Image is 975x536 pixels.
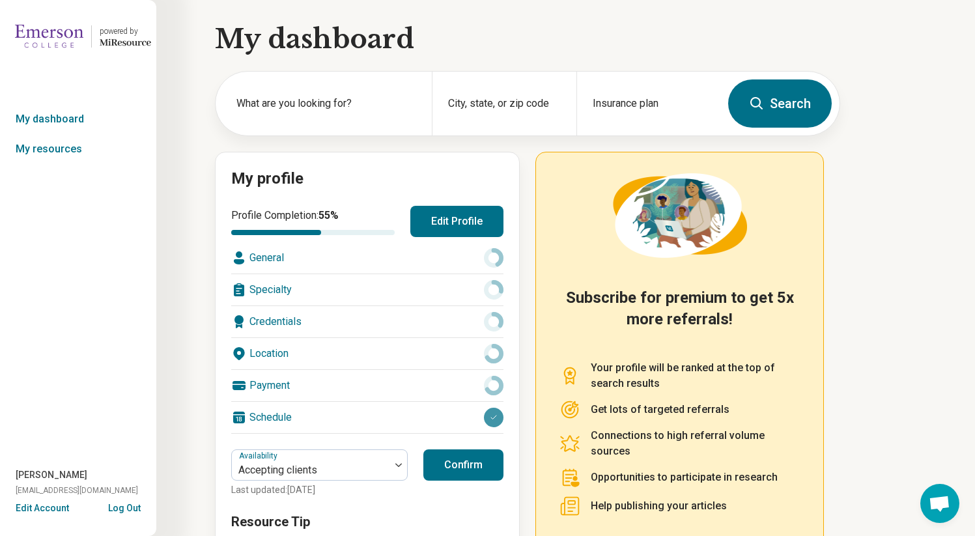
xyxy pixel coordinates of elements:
[231,402,503,433] div: Schedule
[591,402,729,417] p: Get lots of targeted referrals
[231,274,503,305] div: Specialty
[231,208,395,235] div: Profile Completion:
[239,451,280,460] label: Availability
[215,21,840,57] h1: My dashboard
[728,79,832,128] button: Search
[16,468,87,482] span: [PERSON_NAME]
[16,485,138,496] span: [EMAIL_ADDRESS][DOMAIN_NAME]
[591,428,800,459] p: Connections to high referral volume sources
[231,513,503,531] h3: Resource Tip
[920,484,959,523] div: Open chat
[108,501,141,512] button: Log Out
[16,501,69,515] button: Edit Account
[559,287,800,345] h2: Subscribe for premium to get 5x more referrals!
[100,25,151,37] div: powered by
[410,206,503,237] button: Edit Profile
[5,21,151,52] a: Emerson Collegepowered by
[231,370,503,401] div: Payment
[231,483,408,497] p: Last updated: [DATE]
[591,470,778,485] p: Opportunities to participate in research
[231,338,503,369] div: Location
[591,360,800,391] p: Your profile will be ranked at the top of search results
[423,449,503,481] button: Confirm
[231,306,503,337] div: Credentials
[231,168,503,190] h2: My profile
[318,209,339,221] span: 55 %
[236,96,416,111] label: What are you looking for?
[591,498,727,514] p: Help publishing your articles
[231,242,503,274] div: General
[15,21,83,52] img: Emerson College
